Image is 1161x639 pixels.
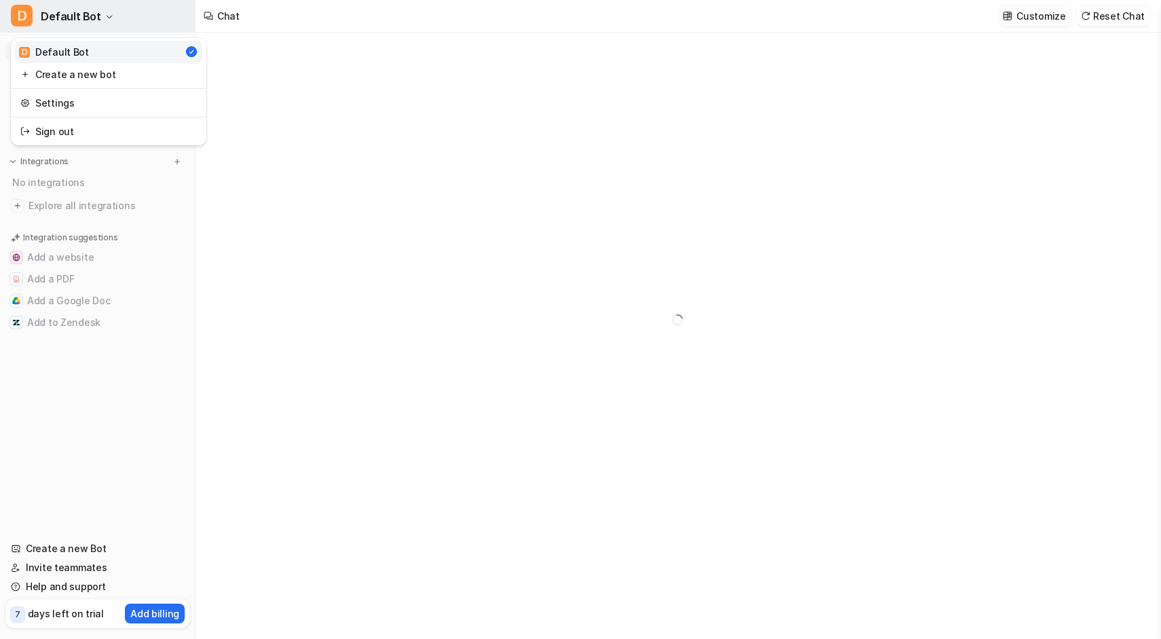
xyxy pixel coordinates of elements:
img: reset [20,67,30,81]
div: DDefault Bot [11,38,206,145]
div: Default Bot [19,45,89,59]
img: reset [20,124,30,139]
span: D [11,5,33,26]
span: Default Bot [41,7,101,26]
img: reset [20,96,30,110]
a: Create a new bot [15,63,202,86]
a: Settings [15,92,202,114]
a: Sign out [15,120,202,143]
span: D [19,47,30,58]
